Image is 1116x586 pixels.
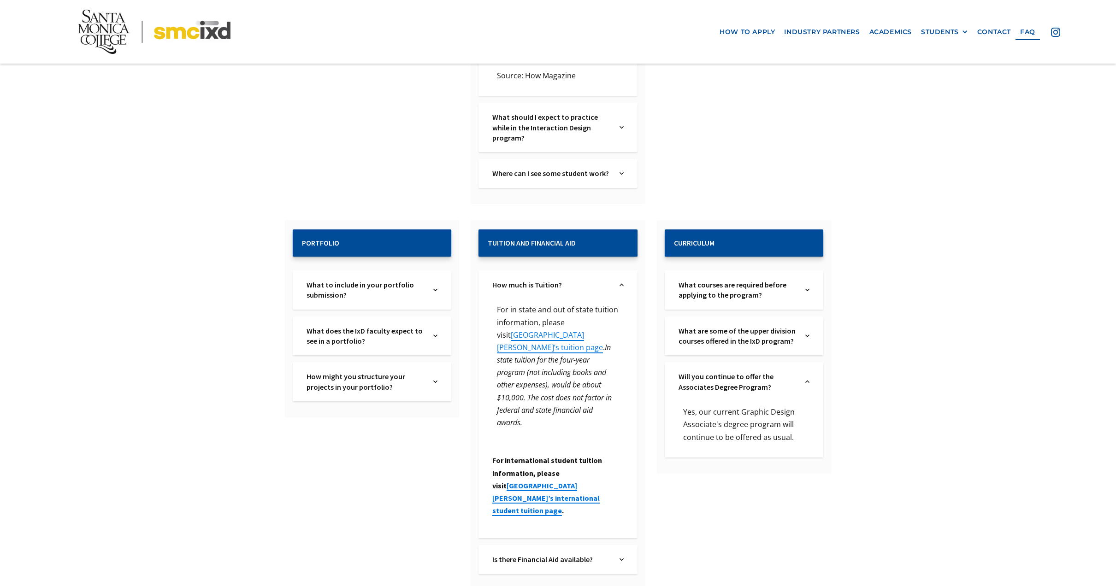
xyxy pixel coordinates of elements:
[679,371,797,392] a: Will you continue to offer the Associates Degree Program?
[307,326,425,346] a: What does the IxD faculty expect to see in a portfolio?
[715,23,779,40] a: how to apply
[492,304,623,429] p: For in state and out of state tuition information, please visit .
[679,326,797,346] a: What are some of the upper division courses offered in the IxD program?
[492,481,600,516] a: [GEOGRAPHIC_DATA][PERSON_NAME]’s international student tuition page
[78,9,230,54] img: Santa Monica College - SMC IxD logo
[973,23,1016,40] a: contact
[307,280,425,300] a: What to include in your portfolio submission?
[492,70,623,82] p: Source: How Magazine
[921,28,968,35] div: STUDENTS
[679,406,809,444] p: Yes, our current Graphic Design Associate's degree program will continue to be offered as usual.
[302,239,442,247] h2: Portfolio
[1051,27,1060,36] img: icon - instagram
[492,112,610,143] a: What should I expect to practice while in the Interaction Design program?
[307,371,425,392] a: How might you structure your projects in your portfolio?
[492,554,610,564] a: Is there Financial Aid available?
[492,442,623,517] h6: For international student tuition information, please visit .
[679,280,797,300] a: What courses are required before applying to the program?
[779,23,864,40] a: industry partners
[492,280,610,290] a: How much is Tuition?
[492,168,610,178] a: Where can I see some student work?
[488,239,628,247] h2: Tuition and Financial Aid
[674,239,814,247] h2: Curriculum
[921,28,959,35] div: STUDENTS
[1016,23,1040,40] a: faq
[865,23,916,40] a: Academics
[497,342,612,428] em: In state tuition for the four-year program (not including books and other expenses), would be abo...
[497,330,603,353] a: [GEOGRAPHIC_DATA][PERSON_NAME]’s tuition page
